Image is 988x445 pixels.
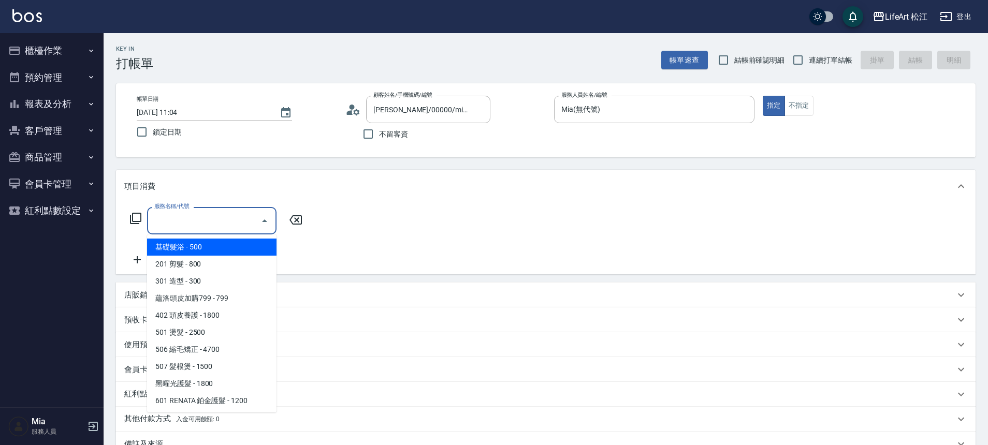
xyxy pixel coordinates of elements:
[784,96,813,116] button: 不指定
[124,389,186,400] p: 紅利點數
[116,170,976,203] div: 項目消費
[124,364,163,375] p: 會員卡銷售
[561,91,607,99] label: 服務人員姓名/編號
[147,392,277,409] span: 601 RENATA 鉑金護髮 - 1200
[373,91,432,99] label: 顧客姓名/手機號碼/編號
[4,91,99,117] button: 報表及分析
[4,171,99,198] button: 會員卡管理
[147,358,277,375] span: 507 髮根燙 - 1500
[124,315,163,325] p: 預收卡販賣
[116,332,976,357] div: 使用預收卡
[885,10,928,23] div: LifeArt 松江
[116,407,976,432] div: 其他付款方式入金可用餘額: 0
[4,144,99,171] button: 商品管理
[763,96,785,116] button: 指定
[147,290,277,307] span: 蘊洛頭皮加購799 - 799
[147,307,277,324] span: 402 頭皮養護 - 1800
[116,357,976,382] div: 會員卡銷售
[147,256,277,273] span: 201 剪髮 - 800
[116,283,976,307] div: 店販銷售
[147,324,277,341] span: 501 燙髮 - 2500
[124,181,155,192] p: 項目消費
[32,417,84,427] h5: Mia
[124,413,220,425] p: 其他付款方式
[124,339,163,350] p: 使用預收卡
[273,100,298,125] button: Choose date, selected date is 2025-09-09
[256,213,273,229] button: Close
[137,95,158,103] label: 帳單日期
[147,341,277,358] span: 506 縮毛矯正 - 4700
[4,37,99,64] button: 櫃檯作業
[147,273,277,290] span: 301 造型 - 300
[842,6,863,27] button: save
[116,307,976,332] div: 預收卡販賣
[124,290,155,301] p: 店販銷售
[734,55,785,66] span: 結帳前確認明細
[4,117,99,144] button: 客戶管理
[154,202,189,210] label: 服務名稱/代號
[12,9,42,22] img: Logo
[936,7,976,26] button: 登出
[147,375,277,392] span: 黑曜光護髮 - 1800
[176,416,220,423] span: 入金可用餘額: 0
[116,56,153,71] h3: 打帳單
[116,382,976,407] div: 紅利點數剩餘點數: 0
[661,51,708,70] button: 帳單速查
[137,104,269,121] input: YYYY/MM/DD hh:mm
[8,416,29,437] img: Person
[147,409,277,426] span: 603 京喚羽系統修護(短) - 3000
[809,55,852,66] span: 連續打單結帳
[32,427,84,436] p: 服務人員
[4,197,99,224] button: 紅利點數設定
[116,46,153,52] h2: Key In
[4,64,99,91] button: 預約管理
[868,6,932,27] button: LifeArt 松江
[147,239,277,256] span: 基礎髮浴 - 500
[153,127,182,138] span: 鎖定日期
[379,129,408,140] span: 不留客資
